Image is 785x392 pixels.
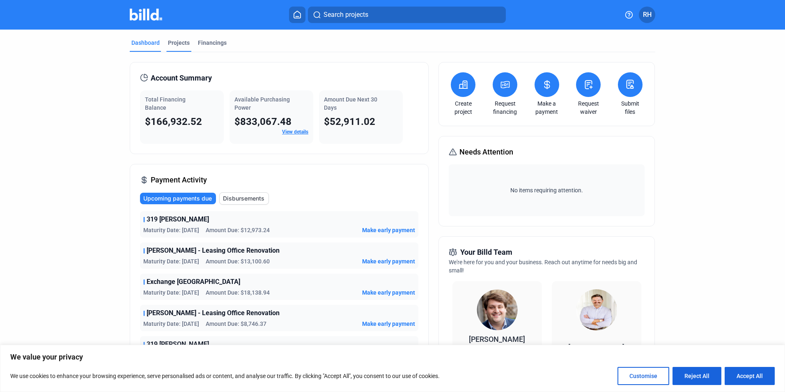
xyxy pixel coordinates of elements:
span: No items requiring attention. [452,186,641,194]
span: [PERSON_NAME] - Leasing Office Renovation [147,246,280,256]
span: $52,911.02 [324,116,375,127]
button: RH [639,7,655,23]
a: View details [282,129,308,135]
img: Billd Company Logo [130,9,162,21]
span: Search projects [324,10,368,20]
span: 319 [PERSON_NAME] [147,214,209,224]
button: Reject All [673,367,721,385]
div: Financings [198,39,227,47]
span: Your Billd Team [460,247,512,258]
span: Payment Activity [151,174,207,186]
span: Upcoming payments due [143,194,212,203]
span: RH [643,10,652,20]
span: Disbursements [223,194,264,203]
span: 319 [PERSON_NAME] [147,339,209,349]
span: Available Purchasing Power [234,96,290,111]
button: Search projects [308,7,506,23]
span: Account Summary [151,72,212,84]
a: Make a payment [533,99,561,116]
span: Total Financing Balance [145,96,186,111]
button: Make early payment [362,320,415,328]
a: Request waiver [574,99,603,116]
span: Exchange [GEOGRAPHIC_DATA] [147,277,240,287]
a: Request financing [491,99,519,116]
span: [PERSON_NAME] - Leasing Office Renovation [147,308,280,318]
span: We're here for you and your business. Reach out anytime for needs big and small! [449,259,637,274]
div: Projects [168,39,190,47]
span: Maturity Date: [DATE] [143,288,199,297]
span: Amount Due: $12,973.24 [206,226,270,234]
button: Customise [617,367,669,385]
button: Make early payment [362,257,415,265]
span: [PERSON_NAME] [469,335,525,344]
span: Needs Attention [459,146,513,158]
span: Amount Due: $8,746.37 [206,320,266,328]
button: Disbursements [219,192,269,205]
span: Amount Due: $13,100.60 [206,257,270,265]
span: $166,932.52 [145,116,202,127]
button: Make early payment [362,288,415,297]
a: Create project [449,99,477,116]
a: Submit files [616,99,645,116]
p: We use cookies to enhance your browsing experience, serve personalised ads or content, and analys... [10,371,440,381]
div: Dashboard [131,39,160,47]
p: We value your privacy [10,352,775,362]
span: [PERSON_NAME] [568,343,624,352]
button: Make early payment [362,226,415,234]
img: Territory Manager [576,289,617,330]
span: $833,067.48 [234,116,292,127]
span: Maturity Date: [DATE] [143,226,199,234]
img: Relationship Manager [477,289,518,330]
span: Maturity Date: [DATE] [143,320,199,328]
button: Accept All [725,367,775,385]
button: Upcoming payments due [140,193,216,204]
span: Amount Due Next 30 Days [324,96,377,111]
span: Amount Due: $18,138.94 [206,288,270,297]
span: Maturity Date: [DATE] [143,257,199,265]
